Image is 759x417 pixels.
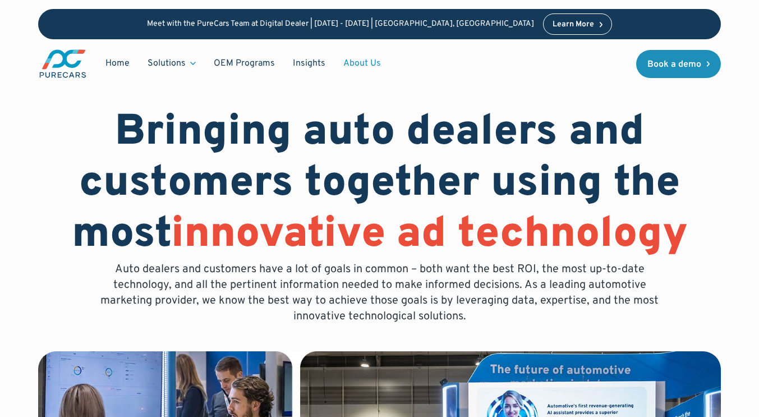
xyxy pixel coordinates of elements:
div: Book a demo [647,60,701,69]
a: Home [96,53,139,74]
span: innovative ad technology [171,208,688,262]
div: Solutions [148,57,186,70]
p: Auto dealers and customers have a lot of goals in common – both want the best ROI, the most up-to... [93,262,667,324]
a: About Us [334,53,390,74]
div: Learn More [553,21,594,29]
a: main [38,48,88,79]
div: Solutions [139,53,205,74]
a: Insights [284,53,334,74]
h1: Bringing auto dealers and customers together using the most [38,108,721,262]
p: Meet with the PureCars Team at Digital Dealer | [DATE] - [DATE] | [GEOGRAPHIC_DATA], [GEOGRAPHIC_... [147,20,534,29]
a: Book a demo [636,50,721,78]
a: OEM Programs [205,53,284,74]
img: purecars logo [38,48,88,79]
a: Learn More [543,13,613,35]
